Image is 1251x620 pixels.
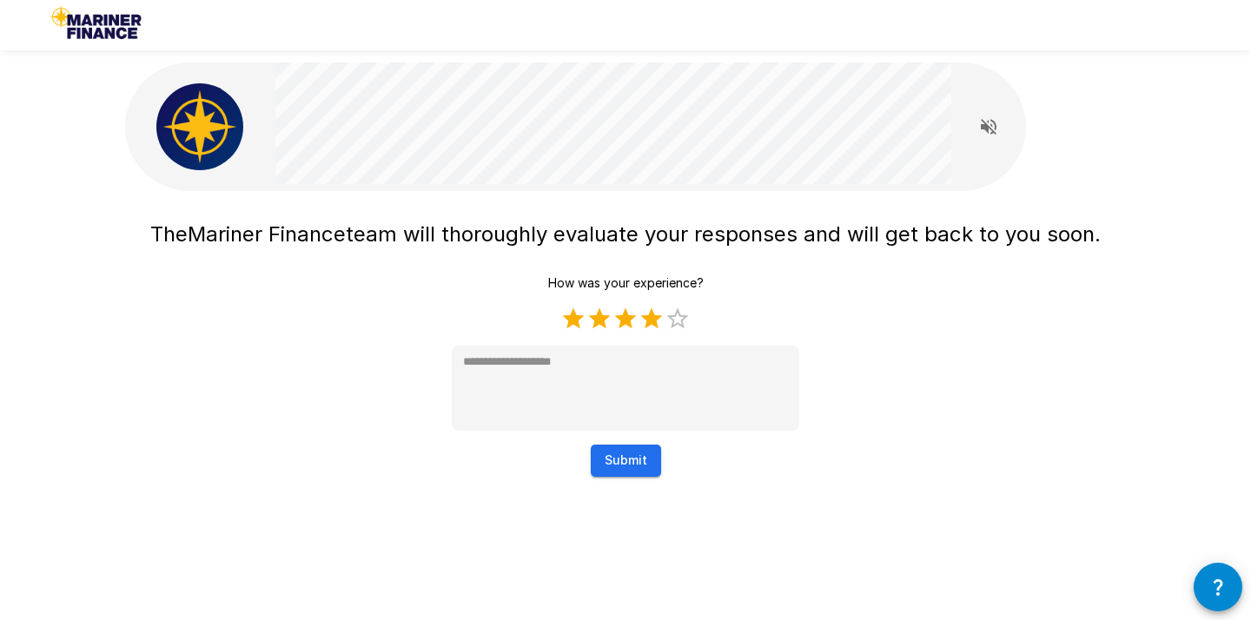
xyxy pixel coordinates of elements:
[150,221,188,247] span: The
[971,109,1006,144] button: Read questions aloud
[156,83,243,170] img: mariner_avatar.png
[188,221,346,247] span: Mariner Finance
[548,274,704,292] p: How was your experience?
[591,445,661,477] button: Submit
[346,221,1101,247] span: team will thoroughly evaluate your responses and will get back to you soon.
